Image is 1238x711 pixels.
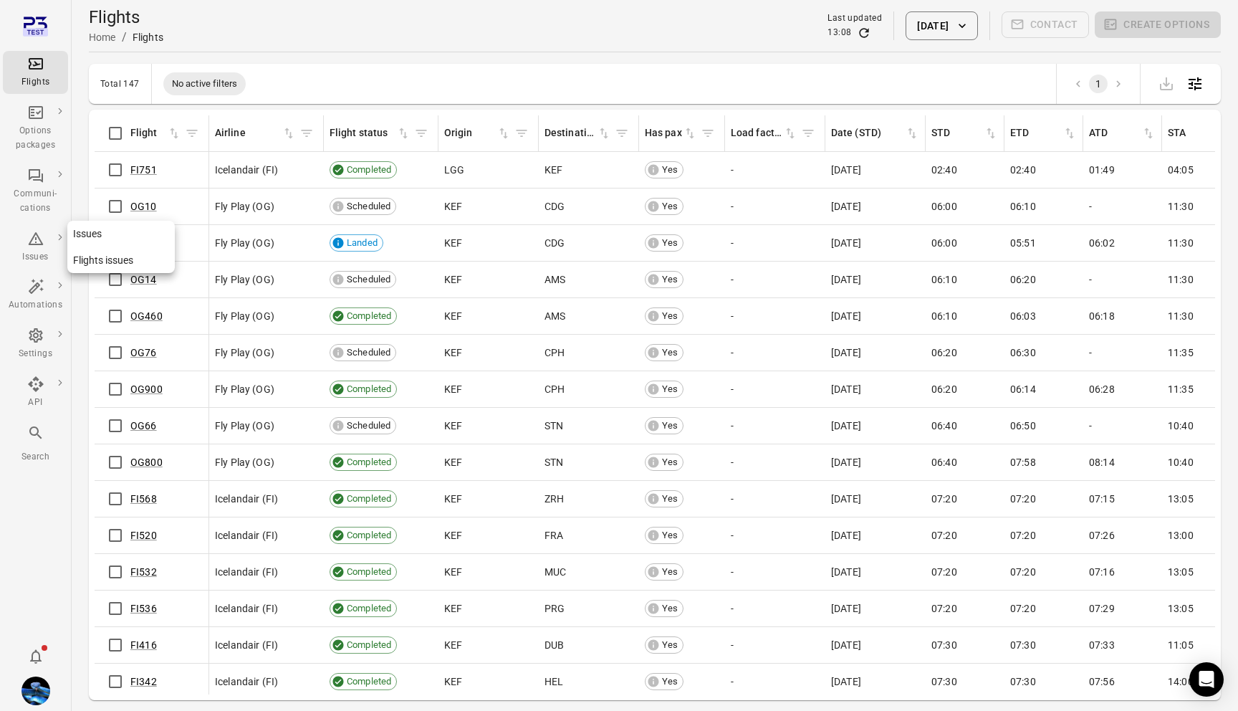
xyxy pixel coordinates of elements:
[544,492,564,506] span: ZRH
[1010,638,1036,652] span: 07:30
[9,250,62,264] div: Issues
[89,29,163,46] nav: Breadcrumbs
[931,309,957,323] span: 06:10
[21,642,50,671] button: Notifications
[831,272,861,287] span: [DATE]
[731,236,820,250] div: -
[1089,125,1141,141] div: ATD
[1010,125,1062,141] div: ETD
[444,419,462,433] span: KEF
[1168,674,1194,689] span: 14:00
[9,124,62,153] div: Options packages
[657,565,683,579] span: Yes
[1168,638,1194,652] span: 11:05
[831,125,919,141] div: Sort by date (STD) in ascending order
[906,11,977,40] button: [DATE]
[1168,492,1194,506] span: 13:05
[544,382,565,396] span: CPH
[1010,492,1036,506] span: 07:20
[544,638,564,652] span: DUB
[444,638,462,652] span: KEF
[130,493,157,505] a: FI568
[657,163,683,177] span: Yes
[1010,272,1036,287] span: 06:20
[831,125,905,141] div: Date (STD)
[1168,601,1194,616] span: 13:05
[797,123,819,144] button: Filter by load factor
[857,26,871,40] button: Refresh data
[1168,382,1194,396] span: 11:35
[831,236,861,250] span: [DATE]
[1010,163,1036,177] span: 02:40
[1168,236,1194,250] span: 11:30
[831,199,861,214] span: [DATE]
[1010,565,1036,579] span: 07:20
[9,75,62,90] div: Flights
[342,528,396,543] span: Completed
[657,236,683,250] span: Yes
[657,674,683,689] span: Yes
[831,163,861,177] span: [DATE]
[931,125,984,141] div: STD
[444,601,462,616] span: KEF
[657,638,683,652] span: Yes
[731,163,820,177] div: -
[1089,601,1115,616] span: 07:29
[1168,345,1194,360] span: 11:35
[831,528,861,543] span: [DATE]
[1089,236,1115,250] span: 06:02
[931,492,957,506] span: 07:20
[9,450,62,464] div: Search
[1089,492,1115,506] span: 07:15
[1089,309,1115,323] span: 06:18
[931,601,957,616] span: 07:20
[411,123,432,144] button: Filter by flight status
[1089,382,1115,396] span: 06:28
[1089,674,1115,689] span: 07:56
[831,638,861,652] span: [DATE]
[163,77,246,91] span: No active filters
[444,674,462,689] span: KEF
[130,457,163,468] a: OG800
[444,492,462,506] span: KEF
[697,123,719,144] button: Filter by has pax
[215,125,296,141] div: Sort by airline in ascending order
[444,272,462,287] span: KEF
[296,123,317,144] span: Filter by airline
[1068,75,1128,93] nav: pagination navigation
[342,674,396,689] span: Completed
[215,492,278,506] span: Icelandair (FI)
[731,125,783,141] div: Load factor
[1168,125,1234,141] div: Sort by STA in ascending order
[731,272,820,287] div: -
[122,29,127,46] li: /
[1010,419,1036,433] span: 06:50
[1189,662,1224,697] div: Open Intercom Messenger
[330,125,396,141] div: Flight status
[215,382,274,396] span: Fly Play (OG)
[931,125,998,141] div: Sort by STD in ascending order
[645,125,697,141] div: Sort by has pax in ascending order
[731,419,820,433] div: -
[1095,11,1221,40] span: Please make a selection to create an option package
[931,674,957,689] span: 07:30
[657,382,683,396] span: Yes
[444,125,511,141] div: Sort by origin in ascending order
[544,125,597,141] div: Destination
[731,382,820,396] div: -
[130,383,163,395] a: OG900
[130,164,157,176] a: FI751
[931,565,957,579] span: 07:20
[1010,528,1036,543] span: 07:20
[133,30,163,44] div: Flights
[1168,309,1194,323] span: 11:30
[21,677,50,705] img: shutterstock-1708408498.jpg
[544,601,565,616] span: PRG
[342,382,396,396] span: Completed
[544,163,562,177] span: KEF
[342,601,396,616] span: Completed
[342,163,396,177] span: Completed
[1168,163,1194,177] span: 04:05
[657,345,683,360] span: Yes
